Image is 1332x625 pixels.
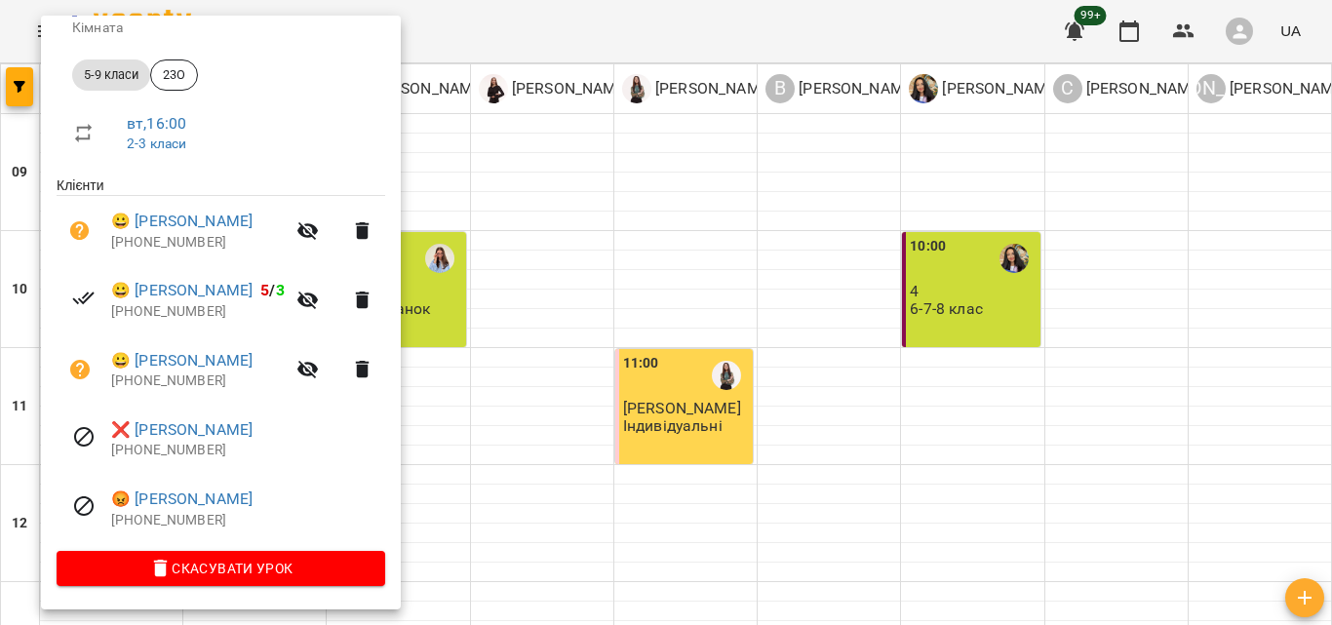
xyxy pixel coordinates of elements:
[111,418,253,442] a: ❌ [PERSON_NAME]
[72,66,150,84] span: 5-9 класи
[72,287,96,310] svg: Візит сплачено
[111,210,253,233] a: 😀 [PERSON_NAME]
[150,59,198,91] div: 23О
[111,302,285,322] p: [PHONE_NUMBER]
[111,511,385,530] p: [PHONE_NUMBER]
[57,551,385,586] button: Скасувати Урок
[57,208,103,254] button: Візит ще не сплачено. Додати оплату?
[57,346,103,393] button: Візит ще не сплачено. Додати оплату?
[260,281,269,299] span: 5
[276,281,285,299] span: 3
[57,176,385,551] ul: Клієнти
[127,136,186,151] a: 2-3 класи
[72,494,96,518] svg: Візит скасовано
[72,425,96,449] svg: Візит скасовано
[111,488,253,511] a: 😡 [PERSON_NAME]
[111,233,285,253] p: [PHONE_NUMBER]
[111,279,253,302] a: 😀 [PERSON_NAME]
[151,66,197,84] span: 23О
[72,19,370,38] p: Кімната
[111,349,253,372] a: 😀 [PERSON_NAME]
[72,557,370,580] span: Скасувати Урок
[260,281,284,299] b: /
[111,441,385,460] p: [PHONE_NUMBER]
[127,114,186,133] a: вт , 16:00
[111,371,285,391] p: [PHONE_NUMBER]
